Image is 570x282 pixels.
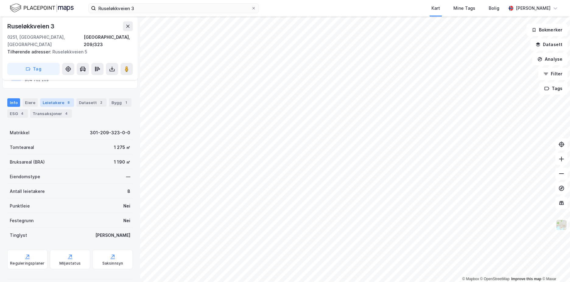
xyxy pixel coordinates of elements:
[40,98,74,107] div: Leietakere
[76,98,107,107] div: Datasett
[123,99,129,106] div: 1
[480,277,510,281] a: OpenStreetMap
[538,68,568,80] button: Filter
[90,129,130,136] div: 301-209-323-0-0
[19,110,25,117] div: 4
[516,5,551,12] div: [PERSON_NAME]
[540,253,570,282] iframe: Chat Widget
[7,63,60,75] button: Tag
[7,48,128,56] div: Ruseløkkveien 5
[10,3,74,13] img: logo.f888ab2527a4732fd821a326f86c7f29.svg
[532,53,568,65] button: Analyse
[453,5,475,12] div: Mine Tags
[7,109,28,118] div: ESG
[10,129,30,136] div: Matrikkel
[7,34,84,48] div: 0251, [GEOGRAPHIC_DATA], [GEOGRAPHIC_DATA]
[10,144,34,151] div: Tomteareal
[526,24,568,36] button: Bokmerker
[7,98,20,107] div: Info
[96,4,251,13] input: Søk på adresse, matrikkel, gårdeiere, leietakere eller personer
[556,219,567,231] img: Z
[109,98,132,107] div: Bygg
[10,232,27,239] div: Tinglyst
[95,232,130,239] div: [PERSON_NAME]
[540,253,570,282] div: Kontrollprogram for chat
[431,5,440,12] div: Kart
[84,34,133,48] div: [GEOGRAPHIC_DATA], 209/323
[127,188,130,195] div: 8
[114,158,130,166] div: 1 190 ㎡
[10,261,44,266] div: Reguleringsplaner
[126,173,130,180] div: —
[10,158,45,166] div: Bruksareal (BRA)
[102,261,123,266] div: Saksinnsyn
[98,99,104,106] div: 2
[63,110,69,117] div: 4
[511,277,541,281] a: Improve this map
[123,202,130,210] div: Nei
[530,38,568,51] button: Datasett
[7,21,56,31] div: Ruseløkkveien 3
[23,98,38,107] div: Eiere
[7,49,52,54] span: Tilhørende adresser:
[10,188,45,195] div: Antall leietakere
[10,202,30,210] div: Punktleie
[10,173,40,180] div: Eiendomstype
[539,82,568,95] button: Tags
[65,99,72,106] div: 8
[489,5,499,12] div: Bolig
[59,261,81,266] div: Miljøstatus
[30,109,72,118] div: Transaksjoner
[10,217,33,224] div: Festegrunn
[462,277,479,281] a: Mapbox
[123,217,130,224] div: Nei
[114,144,130,151] div: 1 275 ㎡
